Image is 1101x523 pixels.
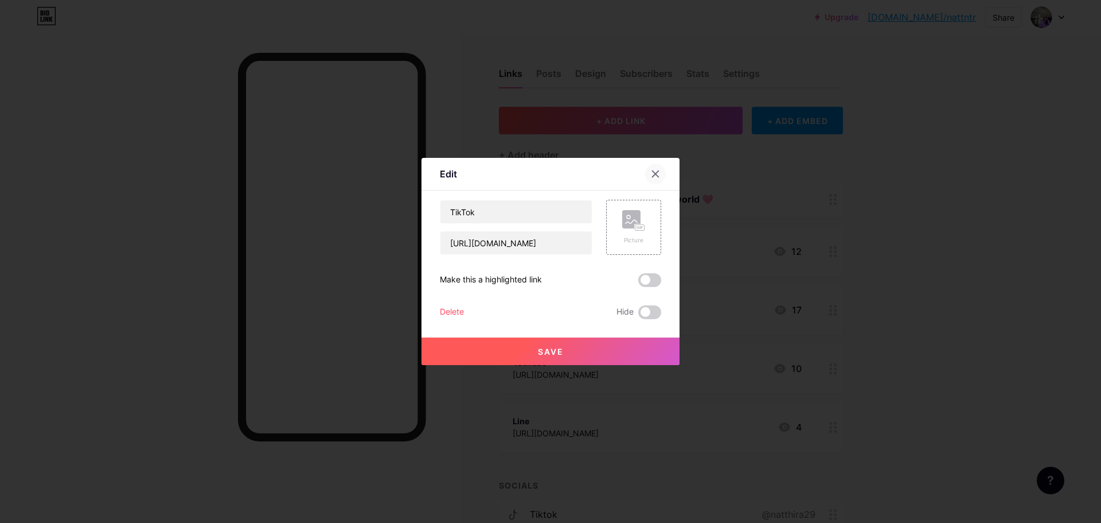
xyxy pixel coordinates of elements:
button: Save [421,338,680,365]
div: Picture [622,236,645,245]
input: Title [440,200,592,223]
div: Delete [440,305,464,319]
span: Save [538,347,564,357]
input: URL [440,231,592,254]
div: Edit [440,167,457,181]
div: Make this a highlighted link [440,273,542,287]
span: Hide [616,305,634,319]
